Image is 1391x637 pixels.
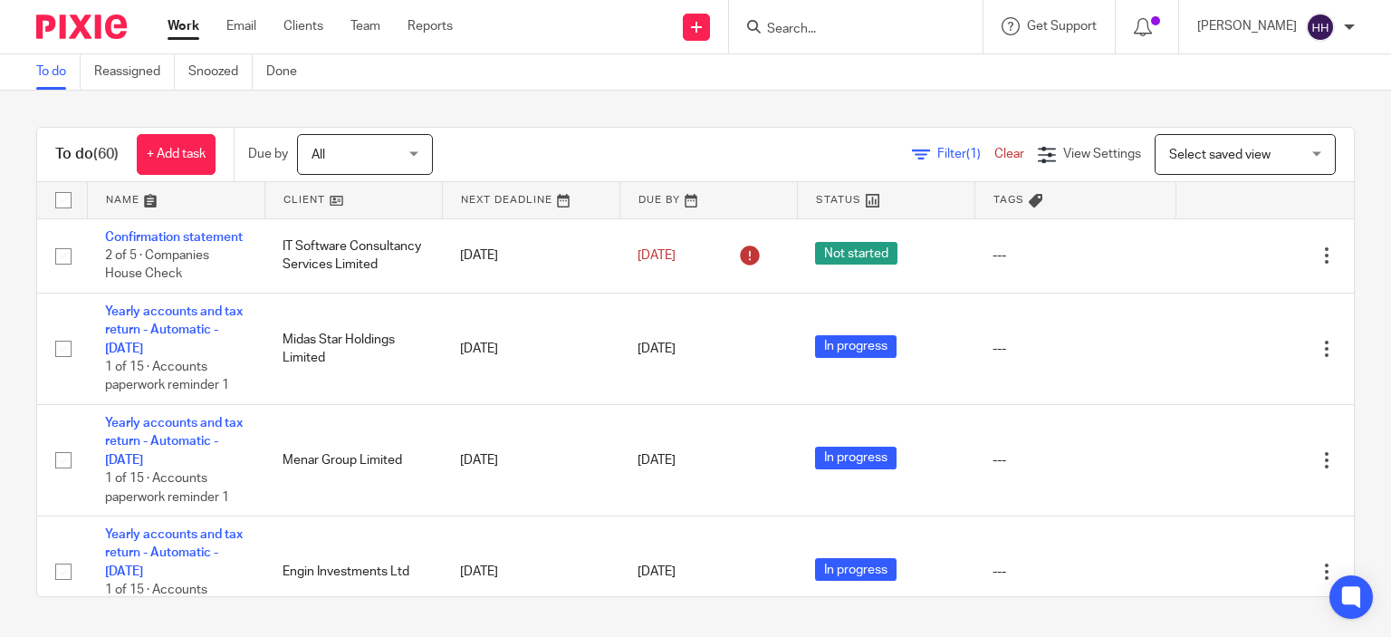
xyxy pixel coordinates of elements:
[815,242,897,265] span: Not started
[1306,13,1335,42] img: svg%3E
[993,195,1024,205] span: Tags
[248,145,288,163] p: Due by
[442,293,619,404] td: [DATE]
[1063,148,1141,160] span: View Settings
[266,54,311,90] a: Done
[93,147,119,161] span: (60)
[815,558,897,581] span: In progress
[993,451,1158,469] div: ---
[815,335,897,358] span: In progress
[105,361,229,392] span: 1 of 15 · Accounts paperwork reminder 1
[408,17,453,35] a: Reports
[442,516,619,628] td: [DATE]
[226,17,256,35] a: Email
[264,218,442,293] td: IT Software Consultancy Services Limited
[442,405,619,516] td: [DATE]
[94,54,175,90] a: Reassigned
[105,472,229,504] span: 1 of 15 · Accounts paperwork reminder 1
[815,447,897,469] span: In progress
[350,17,380,35] a: Team
[264,293,442,404] td: Midas Star Holdings Limited
[137,134,216,175] a: + Add task
[765,22,928,38] input: Search
[105,528,243,578] a: Yearly accounts and tax return - Automatic - [DATE]
[966,148,981,160] span: (1)
[264,516,442,628] td: Engin Investments Ltd
[937,148,994,160] span: Filter
[188,54,253,90] a: Snoozed
[638,454,676,467] span: [DATE]
[1197,17,1297,35] p: [PERSON_NAME]
[1027,20,1097,33] span: Get Support
[36,14,127,39] img: Pixie
[105,417,243,467] a: Yearly accounts and tax return - Automatic - [DATE]
[105,584,229,615] span: 1 of 15 · Accounts paperwork reminder 1
[994,148,1024,160] a: Clear
[312,149,325,161] span: All
[993,246,1158,265] div: ---
[1169,149,1271,161] span: Select saved view
[105,305,243,355] a: Yearly accounts and tax return - Automatic - [DATE]
[638,565,676,578] span: [DATE]
[105,249,209,281] span: 2 of 5 · Companies House Check
[36,54,81,90] a: To do
[55,145,119,164] h1: To do
[283,17,323,35] a: Clients
[993,340,1158,358] div: ---
[168,17,199,35] a: Work
[442,218,619,293] td: [DATE]
[638,249,676,262] span: [DATE]
[993,563,1158,581] div: ---
[264,405,442,516] td: Menar Group Limited
[105,231,243,244] a: Confirmation statement
[638,343,676,355] span: [DATE]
